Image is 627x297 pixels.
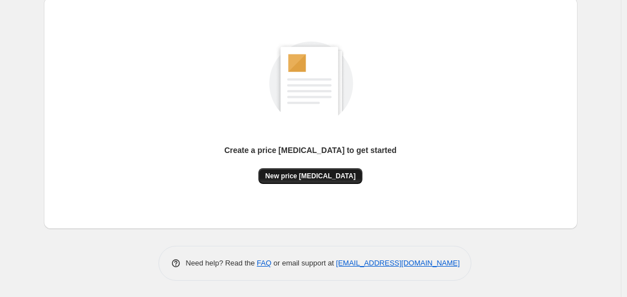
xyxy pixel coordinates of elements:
[258,168,362,184] button: New price [MEDICAL_DATA]
[336,259,460,267] a: [EMAIL_ADDRESS][DOMAIN_NAME]
[271,259,336,267] span: or email support at
[186,259,257,267] span: Need help? Read the
[265,172,356,181] span: New price [MEDICAL_DATA]
[257,259,271,267] a: FAQ
[224,145,397,156] p: Create a price [MEDICAL_DATA] to get started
